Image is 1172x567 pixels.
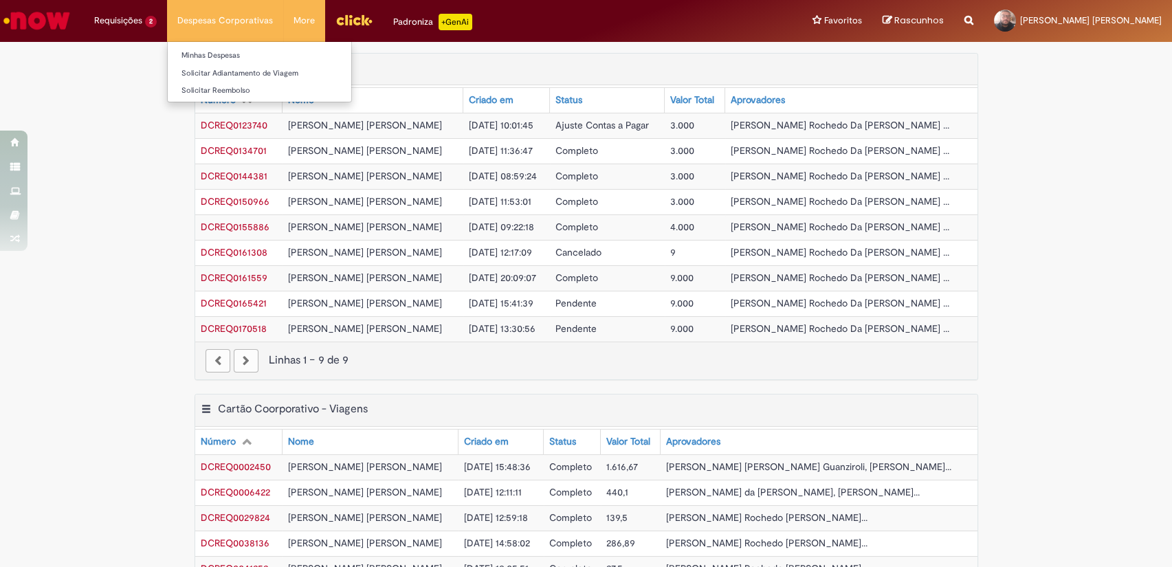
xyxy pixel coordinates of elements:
h2: Cartão Coorporativo - Viagens [218,402,368,416]
span: [PERSON_NAME] Rochedo Da [PERSON_NAME] ... [731,170,949,182]
span: [PERSON_NAME] [PERSON_NAME] [288,246,442,258]
div: Status [555,93,582,107]
span: DCREQ0150966 [201,195,269,208]
a: Abrir Registro: DCREQ0150966 [201,195,269,208]
a: Abrir Registro: DCREQ0165421 [201,297,267,309]
a: Abrir Registro: DCREQ0161308 [201,246,267,258]
a: Solicitar Reembolso [168,83,351,98]
div: Aprovadores [666,435,720,449]
span: 3.000 [670,170,694,182]
span: Rascunhos [894,14,944,27]
div: Criado em [464,435,509,449]
a: Abrir Registro: DCREQ0134701 [201,144,267,157]
span: [DATE] 12:11:11 [464,486,522,498]
a: Abrir Registro: DCREQ0123740 [201,119,267,131]
span: [DATE] 14:58:02 [464,537,530,549]
span: [PERSON_NAME] Rochedo [PERSON_NAME]... [666,511,867,524]
span: 9.000 [670,322,694,335]
a: Abrir Registro: DCREQ0144381 [201,170,267,182]
span: 440,1 [606,486,628,498]
span: DCREQ0170518 [201,322,267,335]
div: Valor Total [670,93,714,107]
span: [PERSON_NAME] [PERSON_NAME] [288,144,442,157]
a: Abrir Registro: DCREQ0170518 [201,322,267,335]
p: +GenAi [439,14,472,30]
span: 1.616,67 [606,460,638,473]
span: [DATE] 10:01:45 [469,119,533,131]
span: [PERSON_NAME] Rochedo Da [PERSON_NAME] ... [731,271,949,284]
img: ServiceNow [1,7,72,34]
span: [PERSON_NAME] [PERSON_NAME] [288,119,442,131]
span: 9.000 [670,297,694,309]
span: Completo [549,486,592,498]
span: Completo [555,271,598,284]
a: Abrir Registro: DCREQ0038136 [201,537,269,549]
span: [PERSON_NAME] [PERSON_NAME] [288,460,442,473]
span: [PERSON_NAME] Rochedo Da [PERSON_NAME] ... [731,246,949,258]
span: [DATE] 11:53:01 [469,195,531,208]
span: DCREQ0134701 [201,144,267,157]
span: 286,89 [606,537,635,549]
span: [PERSON_NAME] [PERSON_NAME] Guanziroli, [PERSON_NAME]... [666,460,951,473]
span: [PERSON_NAME] Rochedo Da [PERSON_NAME] ... [731,297,949,309]
a: Abrir Registro: DCREQ0161559 [201,271,267,284]
span: Cancelado [555,246,601,258]
span: Ajuste Contas a Pagar [555,119,649,131]
a: Abrir Registro: DCREQ0002450 [201,460,271,473]
span: [PERSON_NAME] [PERSON_NAME] [288,511,442,524]
span: Despesas Corporativas [177,14,273,27]
span: Completo [555,195,598,208]
span: [PERSON_NAME] [PERSON_NAME] [288,195,442,208]
span: 139,5 [606,511,628,524]
span: [DATE] 20:09:07 [469,271,536,284]
span: DCREQ0161559 [201,271,267,284]
div: Valor Total [606,435,650,449]
span: Completo [549,537,592,549]
span: [DATE] 15:41:39 [469,297,533,309]
span: [PERSON_NAME] [PERSON_NAME] [288,170,442,182]
span: Pendente [555,322,597,335]
a: Rascunhos [883,14,944,27]
span: DCREQ0123740 [201,119,267,131]
span: DCREQ0161308 [201,246,267,258]
span: [PERSON_NAME] [PERSON_NAME] [1020,14,1162,26]
span: [PERSON_NAME] da [PERSON_NAME], [PERSON_NAME]... [666,486,920,498]
span: [DATE] 08:59:24 [469,170,537,182]
a: Solicitar Adiantamento de Viagem [168,66,351,81]
span: DCREQ0155886 [201,221,269,233]
div: Padroniza [393,14,472,30]
div: Nome [288,435,314,449]
span: Completo [555,144,598,157]
nav: paginação [195,342,977,379]
span: Completo [549,460,592,473]
span: DCREQ0144381 [201,170,267,182]
span: DCREQ0029824 [201,511,270,524]
span: DCREQ0165421 [201,297,267,309]
span: 3.000 [670,119,694,131]
span: DCREQ0038136 [201,537,269,549]
span: More [294,14,315,27]
span: [PERSON_NAME] Rochedo Da [PERSON_NAME] ... [731,322,949,335]
span: [PERSON_NAME] Rochedo [PERSON_NAME]... [666,537,867,549]
span: Favoritos [824,14,862,27]
span: [DATE] 12:17:09 [469,246,532,258]
a: Abrir Registro: DCREQ0029824 [201,511,270,524]
span: Pendente [555,297,597,309]
span: Completo [555,221,598,233]
a: Abrir Registro: DCREQ0006422 [201,486,270,498]
span: [DATE] 12:59:18 [464,511,528,524]
span: [PERSON_NAME] [PERSON_NAME] [288,322,442,335]
span: [PERSON_NAME] Rochedo Da [PERSON_NAME] ... [731,144,949,157]
span: 4.000 [670,221,694,233]
span: 9.000 [670,271,694,284]
img: click_logo_yellow_360x200.png [335,10,373,30]
span: [PERSON_NAME] [PERSON_NAME] [288,537,442,549]
span: 2 [145,16,157,27]
span: Completo [549,511,592,524]
span: [PERSON_NAME] Rochedo Da [PERSON_NAME] ... [731,195,949,208]
span: DCREQ0006422 [201,486,270,498]
span: 3.000 [670,195,694,208]
div: Linhas 1 − 9 de 9 [206,353,967,368]
span: DCREQ0002450 [201,460,271,473]
a: Abrir Registro: DCREQ0155886 [201,221,269,233]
